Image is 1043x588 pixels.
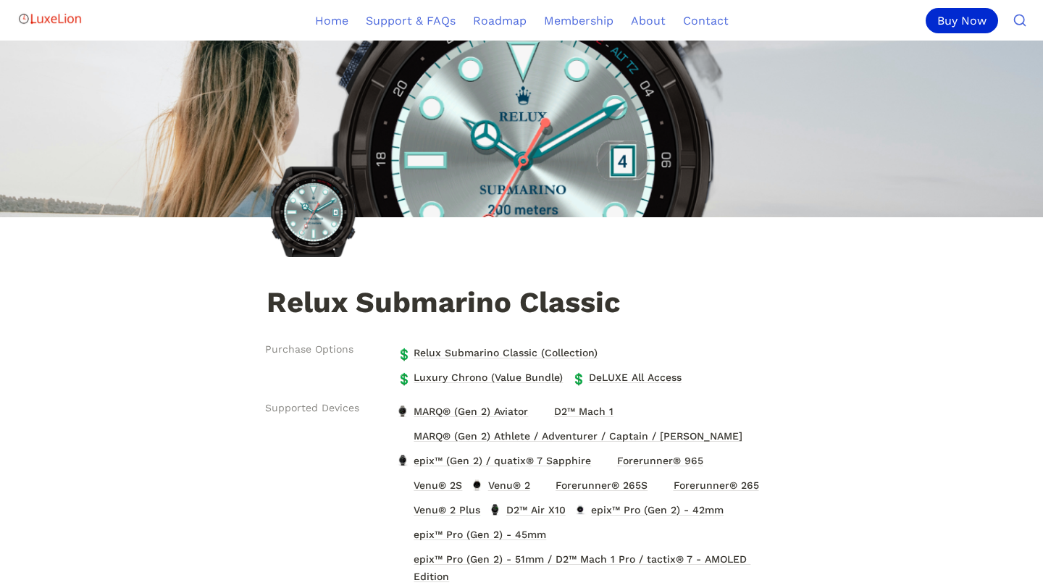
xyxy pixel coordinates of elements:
a: 💲DeLUXE All Access [567,366,685,389]
span: Venu® 2 Plus [412,500,482,519]
img: epix™ (Gen 2) / quatix® 7 Sapphire [396,455,409,466]
a: epix™ Pro (Gen 2) - 45mmepix™ Pro (Gen 2) - 45mm [393,523,550,546]
span: Venu® 2 [487,476,532,495]
span: Forerunner® 965 [616,451,705,470]
a: epix™ Pro (Gen 2) - 42mmepix™ Pro (Gen 2) - 42mm [570,498,728,521]
img: MARQ® (Gen 2) Aviator [396,406,409,417]
span: epix™ Pro (Gen 2) - 42mm [590,500,725,519]
a: 💲Relux Submarino Classic (Collection) [393,341,602,364]
a: D2™ Mach 1D2™ Mach 1 [532,400,617,423]
span: DeLUXE All Access [587,368,683,387]
a: Forerunner® 265SForerunner® 265S [535,474,652,497]
span: Purchase Options [265,342,353,357]
span: MARQ® (Gen 2) Aviator [412,402,529,421]
img: Forerunner® 265S [538,479,551,491]
a: Venu® 2SVenu® 2S [393,474,466,497]
a: Forerunner® 965Forerunner® 965 [595,449,707,472]
span: 💲 [571,371,583,383]
img: epix™ Pro (Gen 2) - 45mm [396,529,409,540]
img: Forerunner® 965 [599,455,612,466]
a: Venu® 2Venu® 2 [466,474,534,497]
a: epix™ Pro (Gen 2) - 51mm / D2™ Mach 1 Pro / tactix® 7 - AMOLED Editionepix™ Pro (Gen 2) - 51mm / ... [393,547,772,588]
span: Forerunner® 265 [672,476,761,495]
span: epix™ (Gen 2) / quatix® 7 Sapphire [412,451,592,470]
span: 💲 [397,371,409,383]
img: D2™ Mach 1 [536,406,549,417]
span: D2™ Air X10 [505,500,567,519]
img: Relux Submarino Classic [267,167,358,257]
span: Luxury Chrono (Value Bundle) [412,368,564,387]
img: Forerunner® 265 [655,479,669,491]
span: Relux Submarino Classic (Collection) [412,343,599,362]
span: Venu® 2S [412,476,464,495]
a: MARQ® (Gen 2) AviatorMARQ® (Gen 2) Aviator [393,400,532,423]
a: D2™ Air X10D2™ Air X10 [485,498,569,521]
a: MARQ® (Gen 2) Athlete / Adventurer / Captain / GolferMARQ® (Gen 2) Athlete / Adventurer / Captain... [393,424,747,448]
span: MARQ® (Gen 2) Athlete / Adventurer / Captain / [PERSON_NAME] [412,427,744,445]
img: D2™ Air X10 [488,504,501,516]
span: Supported Devices [265,400,359,416]
span: Forerunner® 265S [554,476,649,495]
span: 💲 [397,347,409,358]
div: Buy Now [926,8,998,33]
span: epix™ Pro (Gen 2) - 51mm / D2™ Mach 1 Pro / tactix® 7 - AMOLED Edition [412,550,769,586]
img: epix™ Pro (Gen 2) - 42mm [574,504,587,516]
h1: Relux Submarino Classic [265,287,778,322]
a: 💲Luxury Chrono (Value Bundle) [393,366,567,389]
img: Venu® 2S [396,479,409,491]
a: Buy Now [926,8,1004,33]
img: Venu® 2 [470,479,483,491]
span: D2™ Mach 1 [553,402,615,421]
img: epix™ Pro (Gen 2) - 51mm / D2™ Mach 1 Pro / tactix® 7 - AMOLED Edition [396,562,409,574]
img: Logo [17,4,83,33]
a: Forerunner® 265Forerunner® 265 [652,474,763,497]
img: MARQ® (Gen 2) Athlete / Adventurer / Captain / Golfer [396,430,409,442]
a: Venu® 2 PlusVenu® 2 Plus [393,498,485,521]
img: Venu® 2 Plus [396,504,409,516]
a: epix™ (Gen 2) / quatix® 7 Sapphireepix™ (Gen 2) / quatix® 7 Sapphire [393,449,595,472]
span: epix™ Pro (Gen 2) - 45mm [412,525,548,544]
